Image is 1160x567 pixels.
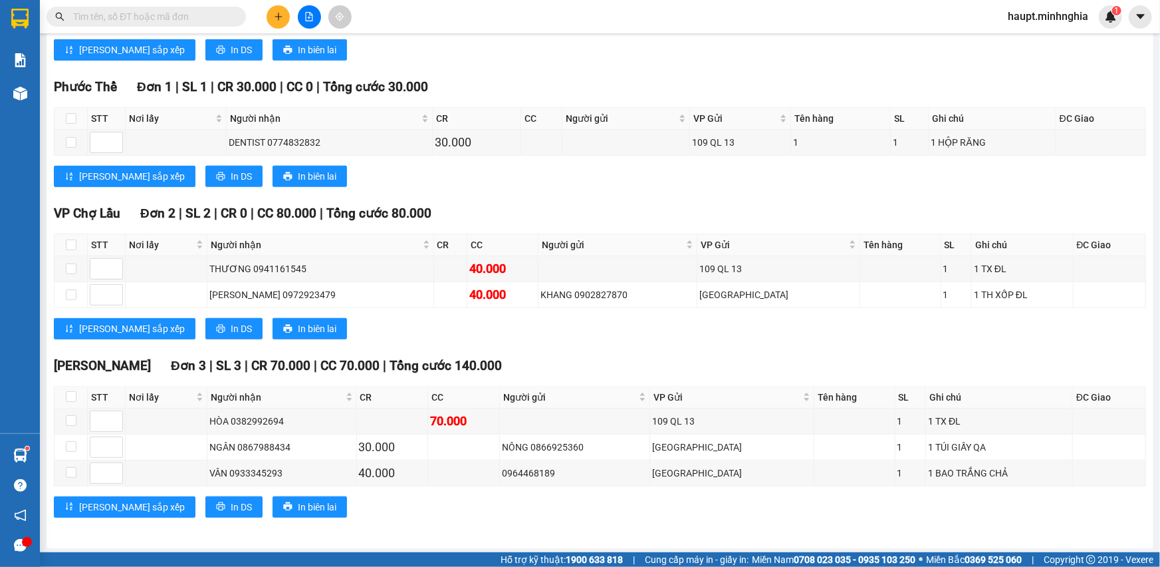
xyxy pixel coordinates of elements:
[690,130,791,156] td: 109 QL 13
[14,509,27,522] span: notification
[64,45,74,56] span: sort-ascending
[1129,5,1152,29] button: caret-down
[211,390,342,405] span: Người nhận
[54,166,195,187] button: sort-ascending[PERSON_NAME] sắp xếp
[502,466,647,480] div: 0964468189
[692,135,788,150] div: 109 QL 13
[320,206,323,221] span: |
[267,5,290,29] button: plus
[273,318,347,339] button: printerIn biên lai
[231,321,252,336] span: In DS
[941,234,973,256] th: SL
[79,169,185,184] span: [PERSON_NAME] sắp xếp
[926,552,1022,567] span: Miền Bắc
[699,262,858,276] div: 109 QL 13
[335,12,344,21] span: aim
[974,262,1070,276] div: 1 TX ĐL
[137,79,172,94] span: Đơn 1
[280,79,283,94] span: |
[182,79,207,94] span: SL 1
[891,108,929,130] th: SL
[298,5,321,29] button: file-add
[14,479,27,492] span: question-circle
[64,324,74,335] span: sort-ascending
[179,206,182,221] span: |
[542,238,683,252] span: Người gửi
[54,358,151,373] span: [PERSON_NAME]
[54,318,195,339] button: sort-ascending[PERSON_NAME] sắp xếp
[129,390,193,405] span: Nơi lấy
[216,172,225,182] span: printer
[328,5,352,29] button: aim
[216,358,241,373] span: SL 3
[175,79,179,94] span: |
[897,414,924,429] div: 1
[1112,6,1121,15] sup: 1
[171,358,206,373] span: Đơn 3
[298,321,336,336] span: In biên lai
[357,387,429,409] th: CR
[1056,108,1146,130] th: ĐC Giao
[209,358,213,373] span: |
[251,358,310,373] span: CR 70.000
[650,461,814,486] td: Sài Gòn
[298,500,336,514] span: In biên lai
[794,554,915,565] strong: 0708 023 035 - 0935 103 250
[245,358,248,373] span: |
[209,466,354,480] div: VÂN 0933345293
[320,358,380,373] span: CC 70.000
[88,387,126,409] th: STT
[274,12,283,21] span: plus
[257,206,316,221] span: CC 80.000
[216,324,225,335] span: printer
[14,539,27,552] span: message
[897,466,924,480] div: 1
[13,53,27,67] img: solution-icon
[287,79,313,94] span: CC 0
[216,45,225,56] span: printer
[54,496,195,518] button: sort-ascending[PERSON_NAME] sắp xếp
[467,234,538,256] th: CC
[185,206,211,221] span: SL 2
[55,12,64,21] span: search
[273,39,347,61] button: printerIn biên lai
[919,557,923,562] span: ⚪️
[205,496,263,518] button: printerIn DS
[928,414,1070,429] div: 1 TX ĐL
[88,234,126,256] th: STT
[13,449,27,463] img: warehouse-icon
[216,502,225,512] span: printer
[73,9,230,24] input: Tìm tên, số ĐT hoặc mã đơn
[273,496,347,518] button: printerIn biên lai
[326,206,431,221] span: Tổng cước 80.000
[693,111,777,126] span: VP Gửi
[273,166,347,187] button: printerIn biên lai
[943,287,970,302] div: 1
[298,169,336,184] span: In biên lai
[697,256,861,282] td: 109 QL 13
[501,552,623,567] span: Hỗ trợ kỹ thuật:
[652,440,812,455] div: [GEOGRAPHIC_DATA]
[54,206,120,221] span: VP Chợ Lầu
[697,282,861,308] td: Sài Gòn
[893,135,927,150] div: 1
[25,447,29,451] sup: 1
[997,8,1099,25] span: haupt.minhnghia
[860,234,941,256] th: Tên hàng
[928,466,1070,480] div: 1 BAO TRẮNG CHẢ
[974,287,1070,302] div: 1 TH XỐP ĐL
[79,500,185,514] span: [PERSON_NAME] sắp xếp
[1074,234,1146,256] th: ĐC Giao
[64,502,74,512] span: sort-ascending
[752,552,915,567] span: Miền Nam
[895,387,927,409] th: SL
[650,409,814,435] td: 109 QL 13
[140,206,175,221] span: Đơn 2
[929,108,1056,130] th: Ghi chú
[1114,6,1119,15] span: 1
[13,87,27,100] img: warehouse-icon
[793,135,888,150] div: 1
[701,238,847,252] span: VP Gửi
[943,262,970,276] div: 1
[205,318,263,339] button: printerIn DS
